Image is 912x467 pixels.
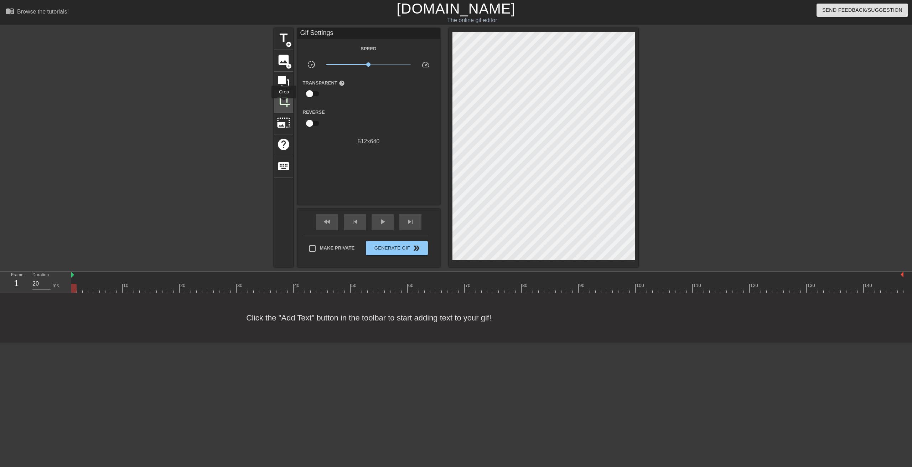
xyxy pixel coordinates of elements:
div: 90 [579,282,586,289]
label: Transparent [303,79,345,87]
div: The online gif editor [307,16,637,25]
div: 50 [351,282,358,289]
div: 10 [123,282,130,289]
label: Reverse [303,109,325,116]
span: play_arrow [378,217,387,226]
div: 40 [294,282,301,289]
div: 80 [522,282,529,289]
span: crop [277,94,290,108]
div: Browse the tutorials! [17,9,69,15]
span: Make Private [320,245,355,252]
div: Frame [6,272,27,292]
a: [DOMAIN_NAME] [397,1,515,16]
span: keyboard [277,159,290,173]
div: 140 [864,282,873,289]
span: Generate Gif [369,244,425,252]
div: 60 [408,282,415,289]
span: help [277,138,290,151]
span: double_arrow [412,244,421,252]
span: menu_book [6,7,14,15]
span: add_circle [286,41,292,47]
div: 130 [807,282,816,289]
span: slow_motion_video [307,60,316,69]
img: bound-end.png [901,272,903,277]
span: Send Feedback/Suggestion [822,6,902,15]
button: Send Feedback/Suggestion [817,4,908,17]
label: Duration [32,273,49,277]
div: 1 [11,277,22,290]
button: Generate Gif [366,241,427,255]
span: skip_previous [351,217,359,226]
div: 20 [180,282,187,289]
div: 110 [693,282,702,289]
span: photo_size_select_large [277,116,290,129]
div: 512 x 640 [297,137,440,146]
div: Gif Settings [297,28,440,39]
span: image [277,53,290,67]
label: Speed [361,45,376,52]
span: add_circle [286,63,292,69]
span: title [277,31,290,45]
a: Browse the tutorials! [6,7,69,18]
div: 120 [750,282,759,289]
div: ms [52,282,59,289]
span: speed [421,60,430,69]
span: fast_rewind [323,217,331,226]
span: help [339,80,345,86]
div: 70 [465,282,472,289]
div: 100 [636,282,645,289]
span: skip_next [406,217,415,226]
div: 30 [237,282,244,289]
